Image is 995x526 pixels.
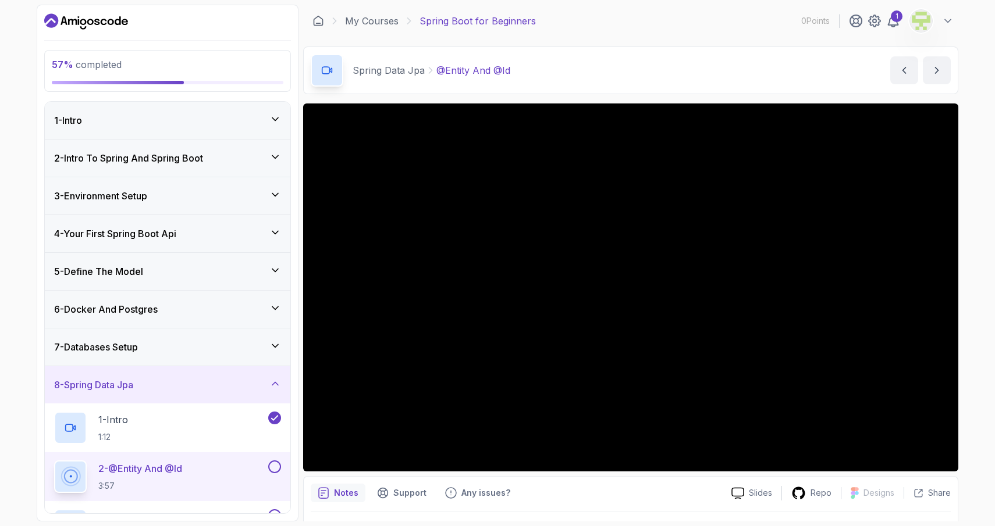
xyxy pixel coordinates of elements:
[54,264,143,278] h3: 5 - Define The Model
[863,487,894,499] p: Designs
[98,413,128,427] p: 1 - Intro
[722,487,781,499] a: Slides
[801,15,830,27] p: 0 Points
[54,412,281,444] button: 1-Intro1:12
[904,487,951,499] button: Share
[45,291,290,328] button: 6-Docker And Postgres
[923,56,951,84] button: next content
[782,486,841,500] a: Repo
[334,487,358,499] p: Notes
[909,9,954,33] button: user profile image
[890,56,918,84] button: previous content
[98,431,128,443] p: 1:12
[303,103,958,471] iframe: 1 - @Entity and @Id
[749,487,772,499] p: Slides
[886,14,900,28] a: 1
[98,461,182,475] p: 2 - @Entity And @Id
[44,12,128,31] a: Dashboard
[45,102,290,139] button: 1-Intro
[420,14,536,28] p: Spring Boot for Beginners
[54,340,138,354] h3: 7 - Databases Setup
[54,151,203,165] h3: 2 - Intro To Spring And Spring Boot
[45,139,290,177] button: 2-Intro To Spring And Spring Boot
[353,63,425,77] p: Spring Data Jpa
[98,510,246,524] p: 3 - Reading From Db With Findall()
[910,10,932,32] img: user profile image
[52,59,122,70] span: completed
[54,113,82,127] h3: 1 - Intro
[45,253,290,290] button: 5-Define The Model
[928,487,951,499] p: Share
[45,177,290,214] button: 3-Environment Setup
[54,378,133,392] h3: 8 - Spring Data Jpa
[54,189,147,203] h3: 3 - Environment Setup
[45,328,290,366] button: 7-Databases Setup
[45,215,290,252] button: 4-Your First Spring Boot Api
[45,366,290,403] button: 8-Spring Data Jpa
[54,460,281,493] button: 2-@Entity And @Id3:57
[311,484,365,502] button: notes button
[98,480,182,492] p: 3:57
[438,484,517,502] button: Feedback button
[370,484,433,502] button: Support button
[811,487,831,499] p: Repo
[54,227,176,241] h3: 4 - Your First Spring Boot Api
[54,302,158,316] h3: 6 - Docker And Postgres
[345,14,399,28] a: My Courses
[312,15,324,27] a: Dashboard
[461,487,510,499] p: Any issues?
[393,487,427,499] p: Support
[52,59,73,70] span: 57 %
[436,63,510,77] p: @Entity And @Id
[891,10,902,22] div: 1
